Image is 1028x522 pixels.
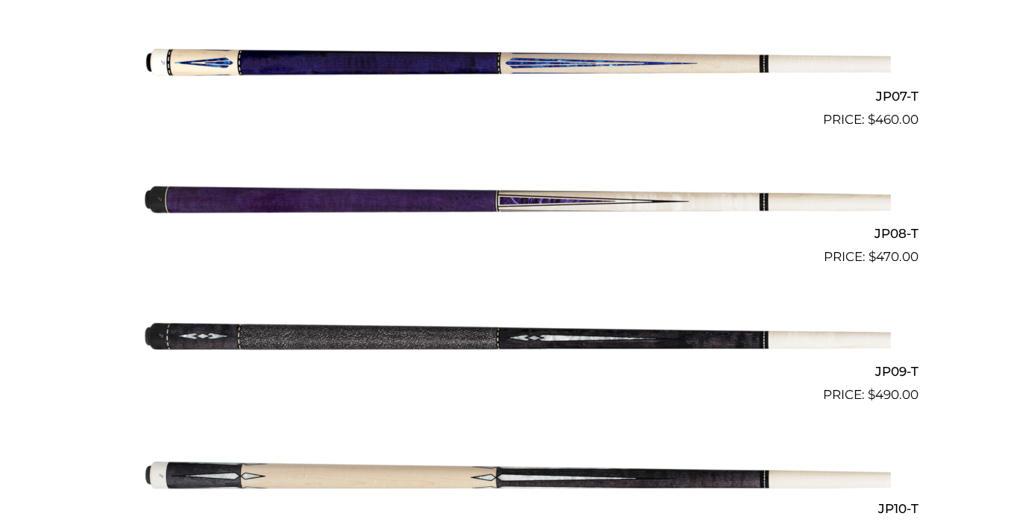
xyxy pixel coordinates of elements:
span: $ [868,112,875,127]
a: JP08-T $470.00 [110,136,918,267]
bdi: 460.00 [868,112,918,127]
span: $ [868,387,875,402]
h2: JP08-T [110,220,918,248]
h2: JP09-T [110,357,918,385]
img: JP09-T [138,273,891,398]
a: JP09-T $490.00 [110,273,918,404]
img: JP08-T [138,136,891,261]
bdi: 490.00 [868,387,918,402]
bdi: 470.00 [868,249,918,264]
h2: JP07-T [110,83,918,110]
span: $ [868,249,876,264]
